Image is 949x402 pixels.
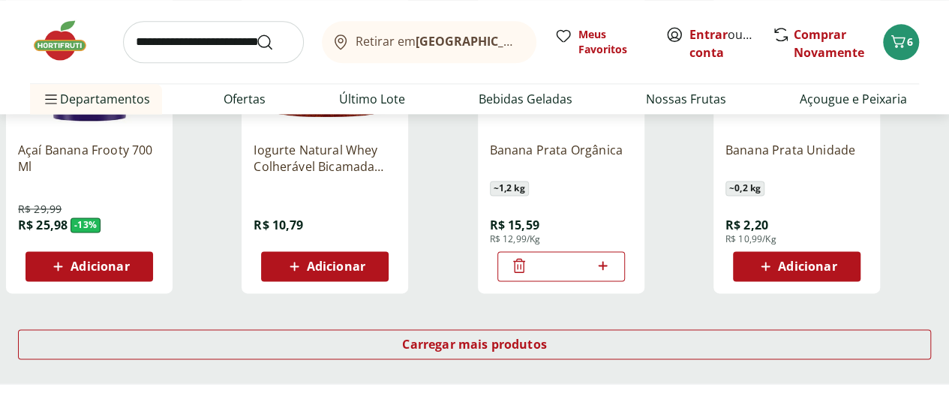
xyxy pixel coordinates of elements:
[18,142,161,175] a: Açaí Banana Frooty 700 Ml
[490,142,632,175] a: Banana Prata Orgânica
[490,233,541,245] span: R$ 12,99/Kg
[490,217,539,233] span: R$ 15,59
[30,18,105,63] img: Hortifruti
[794,26,864,61] a: Comprar Novamente
[71,217,101,232] span: - 13 %
[725,233,776,245] span: R$ 10,99/Kg
[416,33,668,49] b: [GEOGRAPHIC_DATA]/[GEOGRAPHIC_DATA]
[646,90,726,108] a: Nossas Frutas
[689,26,728,43] a: Entrar
[26,251,153,281] button: Adicionar
[307,260,365,272] span: Adicionar
[725,181,764,196] span: ~ 0,2 kg
[254,217,303,233] span: R$ 10,79
[322,21,536,63] button: Retirar em[GEOGRAPHIC_DATA]/[GEOGRAPHIC_DATA]
[479,90,572,108] a: Bebidas Geladas
[18,329,931,365] a: Carregar mais produtos
[356,34,521,48] span: Retirar em
[123,21,304,63] input: search
[490,181,529,196] span: ~ 1,2 kg
[689,26,772,61] a: Criar conta
[256,33,292,51] button: Submit Search
[689,25,756,61] span: ou
[261,251,389,281] button: Adicionar
[800,90,907,108] a: Açougue e Peixaria
[254,142,396,175] a: Iogurte Natural Whey Colherável Bicamada Banana com Canela 11g de Proteína Verde Campo 140g
[725,142,868,175] a: Banana Prata Unidade
[554,27,647,57] a: Meus Favoritos
[778,260,836,272] span: Adicionar
[883,24,919,60] button: Carrinho
[402,338,547,350] span: Carregar mais produtos
[18,202,62,217] span: R$ 29,99
[725,217,768,233] span: R$ 2,20
[733,251,860,281] button: Adicionar
[42,81,60,117] button: Menu
[224,90,266,108] a: Ofertas
[18,217,68,233] span: R$ 25,98
[907,34,913,49] span: 6
[339,90,405,108] a: Último Lote
[42,81,150,117] span: Departamentos
[71,260,129,272] span: Adicionar
[578,27,647,57] span: Meus Favoritos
